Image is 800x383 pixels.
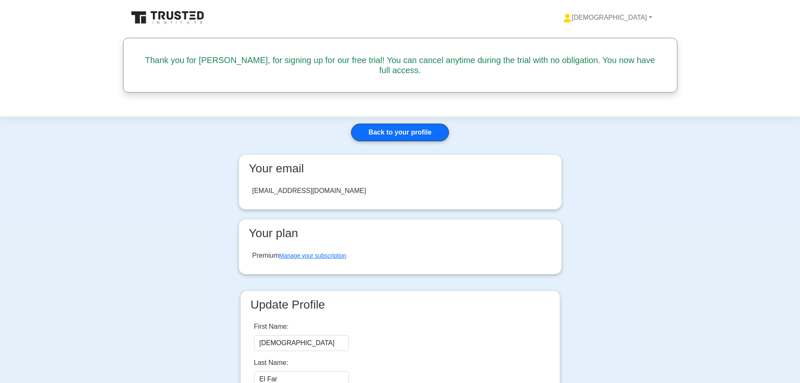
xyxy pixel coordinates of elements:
[247,298,553,312] h3: Update Profile
[543,9,672,26] a: [DEMOGRAPHIC_DATA]
[252,186,366,196] div: [EMAIL_ADDRESS][DOMAIN_NAME]
[142,55,658,75] h5: Thank you for [PERSON_NAME], for signing up for our free trial! You can cancel anytime during the...
[246,226,555,240] h3: Your plan
[254,322,289,332] label: First Name:
[279,252,346,259] a: Manage your subscription
[246,161,555,176] h3: Your email
[351,124,449,141] a: Back to your profile
[252,251,346,261] div: Premium
[254,358,289,368] label: Last Name:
